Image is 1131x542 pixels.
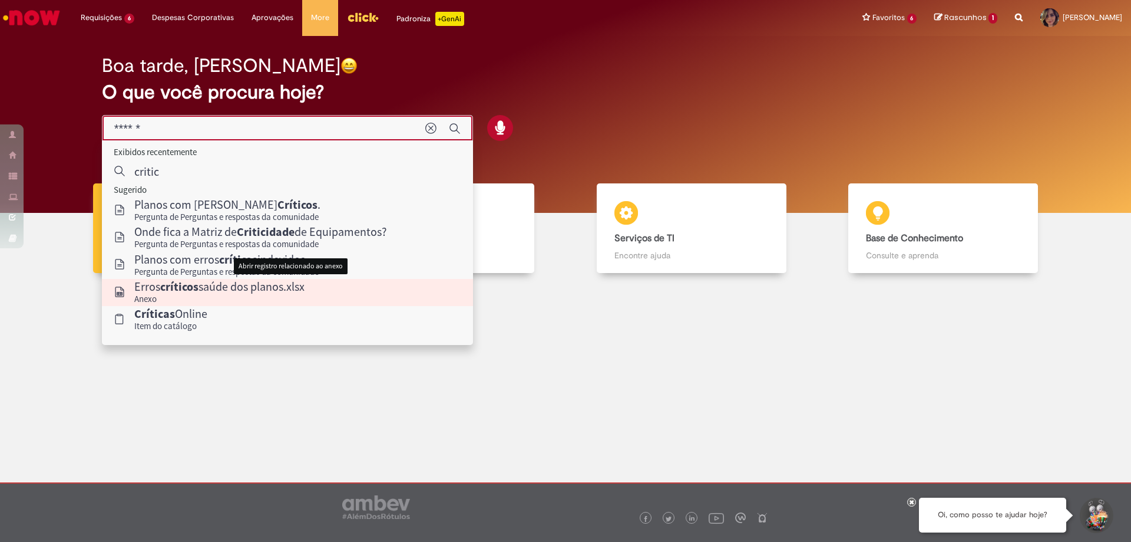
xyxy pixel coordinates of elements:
div: Oi, como posso te ajudar hoje? [919,498,1066,533]
img: click_logo_yellow_360x200.png [347,8,379,26]
a: Base de Conhecimento Consulte e aprenda [818,183,1070,274]
img: logo_footer_ambev_rotulo_gray.png [342,495,410,519]
b: Base de Conhecimento [866,232,963,244]
img: logo_footer_workplace.png [735,513,746,523]
img: logo_footer_facebook.png [643,516,649,522]
img: ServiceNow [1,6,62,29]
img: logo_footer_linkedin.png [689,515,695,523]
a: Tirar dúvidas Tirar dúvidas com Lupi Assist e Gen Ai [62,183,314,274]
span: 6 [907,14,917,24]
a: Rascunhos [934,12,997,24]
h2: O que você procura hoje? [102,82,1030,103]
img: logo_footer_naosei.png [757,513,768,523]
span: Despesas Corporativas [152,12,234,24]
p: Consulte e aprenda [866,249,1020,261]
b: Serviços de TI [614,232,674,244]
span: More [311,12,329,24]
span: 6 [124,14,134,24]
img: logo_footer_twitter.png [666,516,672,522]
span: [PERSON_NAME] [1063,12,1122,22]
a: Serviços de TI Encontre ajuda [565,183,818,274]
span: Rascunhos [944,12,987,23]
img: logo_footer_youtube.png [709,510,724,525]
p: Encontre ajuda [614,249,769,261]
span: Requisições [81,12,122,24]
span: Aprovações [252,12,293,24]
button: Iniciar Conversa de Suporte [1078,498,1113,533]
p: +GenAi [435,12,464,26]
span: 1 [988,13,997,24]
h2: Boa tarde, [PERSON_NAME] [102,55,340,76]
img: happy-face.png [340,57,358,74]
div: Padroniza [396,12,464,26]
span: Favoritos [872,12,905,24]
